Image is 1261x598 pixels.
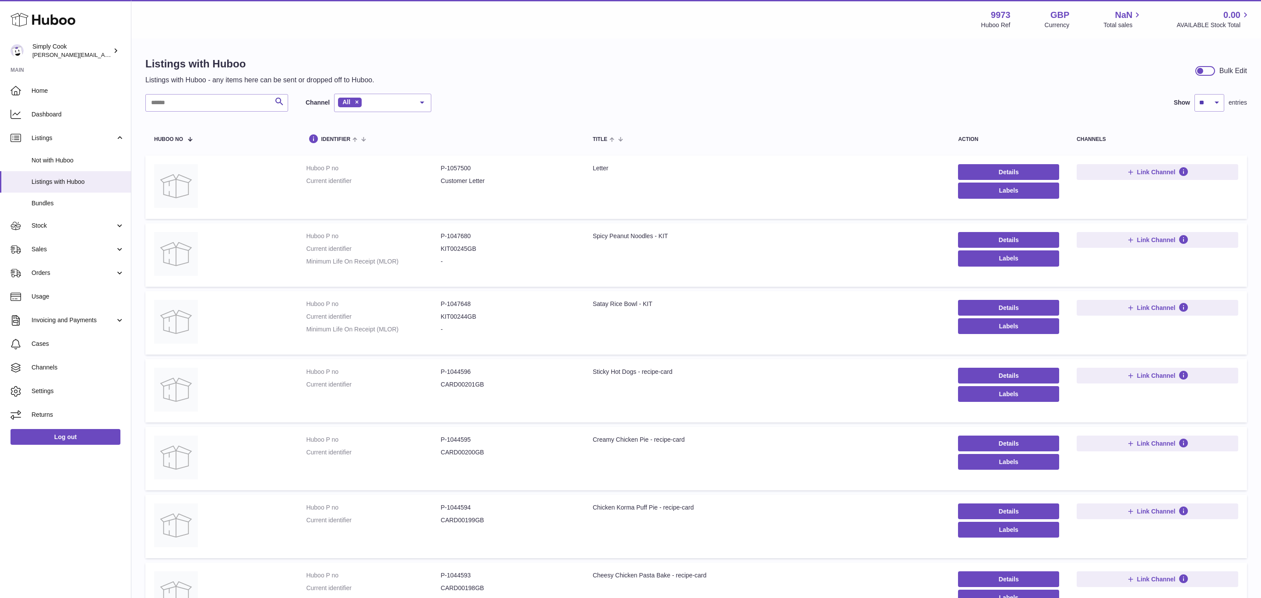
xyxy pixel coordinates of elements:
a: NaN Total sales [1103,9,1142,29]
dt: Current identifier [306,448,440,457]
span: Listings with Huboo [32,178,124,186]
a: Details [958,368,1059,383]
span: All [342,98,350,106]
div: channels [1077,137,1238,142]
p: Listings with Huboo - any items here can be sent or dropped off to Huboo. [145,75,374,85]
span: Stock [32,222,115,230]
dt: Current identifier [306,516,440,524]
div: Spicy Peanut Noodles - KIT [593,232,941,240]
span: Link Channel [1137,304,1176,312]
div: Sticky Hot Dogs - recipe-card [593,368,941,376]
span: Sales [32,245,115,253]
dt: Current identifier [306,584,440,592]
button: Link Channel [1077,368,1238,383]
button: Link Channel [1077,571,1238,587]
span: Link Channel [1137,168,1176,176]
button: Link Channel [1077,436,1238,451]
span: Total sales [1103,21,1142,29]
span: Settings [32,387,124,395]
dd: CARD00200GB [441,448,575,457]
div: action [958,137,1059,142]
button: Link Channel [1077,300,1238,316]
span: 0.00 [1223,9,1240,21]
button: Labels [958,454,1059,470]
dt: Current identifier [306,245,440,253]
dt: Huboo P no [306,232,440,240]
span: Link Channel [1137,236,1176,244]
span: Home [32,87,124,95]
span: Not with Huboo [32,156,124,165]
span: Orders [32,269,115,277]
dt: Huboo P no [306,300,440,308]
button: Link Channel [1077,232,1238,248]
button: Link Channel [1077,503,1238,519]
dd: P-1044596 [441,368,575,376]
a: 0.00 AVAILABLE Stock Total [1176,9,1250,29]
dd: CARD00199GB [441,516,575,524]
button: Link Channel [1077,164,1238,180]
dt: Huboo P no [306,164,440,172]
a: Details [958,571,1059,587]
span: Link Channel [1137,507,1176,515]
a: Log out [11,429,120,445]
span: Link Channel [1137,372,1176,380]
img: emma@simplycook.com [11,44,24,57]
img: Letter [154,164,198,208]
span: Invoicing and Payments [32,316,115,324]
a: Details [958,300,1059,316]
span: entries [1229,98,1247,107]
span: Cases [32,340,124,348]
span: title [593,137,607,142]
div: Satay Rice Bowl - KIT [593,300,941,308]
dt: Huboo P no [306,571,440,580]
dt: Huboo P no [306,503,440,512]
img: Spicy Peanut Noodles - KIT [154,232,198,276]
dd: P-1044595 [441,436,575,444]
div: Cheesy Chicken Pasta Bake - recipe-card [593,571,941,580]
label: Show [1174,98,1190,107]
dt: Current identifier [306,177,440,185]
dd: - [441,257,575,266]
button: Labels [958,522,1059,538]
button: Labels [958,250,1059,266]
button: Labels [958,183,1059,198]
a: Details [958,164,1059,180]
dd: - [441,325,575,334]
h1: Listings with Huboo [145,57,374,71]
span: identifier [321,137,350,142]
dd: P-1044593 [441,571,575,580]
strong: 9973 [991,9,1011,21]
div: Currency [1045,21,1070,29]
dd: P-1047680 [441,232,575,240]
img: Satay Rice Bowl - KIT [154,300,198,344]
span: Listings [32,134,115,142]
img: Creamy Chicken Pie - recipe-card [154,436,198,479]
dt: Current identifier [306,380,440,389]
dt: Minimum Life On Receipt (MLOR) [306,257,440,266]
span: Returns [32,411,124,419]
span: Usage [32,292,124,301]
a: Details [958,503,1059,519]
dd: P-1057500 [441,164,575,172]
span: Link Channel [1137,575,1176,583]
span: AVAILABLE Stock Total [1176,21,1250,29]
dd: P-1044594 [441,503,575,512]
button: Labels [958,318,1059,334]
span: Dashboard [32,110,124,119]
dd: KIT00245GB [441,245,575,253]
img: Chicken Korma Puff Pie - recipe-card [154,503,198,547]
dt: Minimum Life On Receipt (MLOR) [306,325,440,334]
dd: CARD00201GB [441,380,575,389]
div: Letter [593,164,941,172]
span: Bundles [32,199,124,208]
div: Chicken Korma Puff Pie - recipe-card [593,503,941,512]
dt: Huboo P no [306,436,440,444]
div: Creamy Chicken Pie - recipe-card [593,436,941,444]
div: Bulk Edit [1219,66,1247,76]
a: Details [958,436,1059,451]
dt: Huboo P no [306,368,440,376]
dd: CARD00198GB [441,584,575,592]
dd: P-1047648 [441,300,575,308]
strong: GBP [1050,9,1069,21]
span: Link Channel [1137,440,1176,447]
